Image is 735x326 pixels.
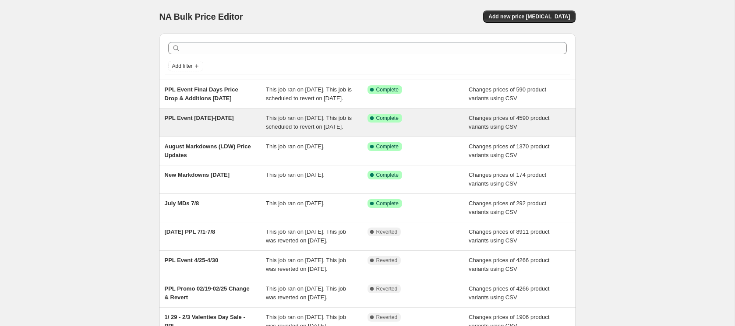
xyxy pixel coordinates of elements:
span: Changes prices of 174 product variants using CSV [469,172,546,187]
span: This job ran on [DATE]. This job was reverted on [DATE]. [266,228,346,244]
span: Changes prices of 4590 product variants using CSV [469,115,549,130]
span: PPL Promo 02/19-02/25 Change & Revert [165,285,250,301]
span: Complete [376,115,399,122]
span: Add new price [MEDICAL_DATA] [488,13,570,20]
button: Add filter [168,61,203,71]
span: Changes prices of 590 product variants using CSV [469,86,546,102]
span: This job ran on [DATE]. [266,143,325,150]
span: Complete [376,143,399,150]
span: Changes prices of 4266 product variants using CSV [469,257,549,272]
span: This job ran on [DATE]. This job is scheduled to revert on [DATE]. [266,115,352,130]
button: Add new price [MEDICAL_DATA] [483,11,575,23]
span: PPL Event 4/25-4/30 [165,257,219,263]
span: This job ran on [DATE]. [266,200,325,207]
span: NA Bulk Price Editor [159,12,243,21]
span: Complete [376,86,399,93]
span: This job ran on [DATE]. [266,172,325,178]
span: Reverted [376,228,398,235]
span: Reverted [376,285,398,292]
span: Reverted [376,257,398,264]
span: July MDs 7/8 [165,200,199,207]
span: Reverted [376,314,398,321]
span: PPL Event [DATE]-[DATE] [165,115,234,121]
span: Add filter [172,63,193,70]
span: Changes prices of 4266 product variants using CSV [469,285,549,301]
span: [DATE] PPL 7/1-7/8 [165,228,216,235]
span: August Markdowns (LDW) Price Updates [165,143,251,158]
span: Complete [376,172,399,179]
span: Changes prices of 1370 product variants using CSV [469,143,549,158]
span: PPL Event Final Days Price Drop & Additions [DATE] [165,86,238,102]
span: New Markdowns [DATE] [165,172,230,178]
span: This job ran on [DATE]. This job is scheduled to revert on [DATE]. [266,86,352,102]
span: Changes prices of 8911 product variants using CSV [469,228,549,244]
span: This job ran on [DATE]. This job was reverted on [DATE]. [266,285,346,301]
span: This job ran on [DATE]. This job was reverted on [DATE]. [266,257,346,272]
span: Complete [376,200,399,207]
span: Changes prices of 292 product variants using CSV [469,200,546,215]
